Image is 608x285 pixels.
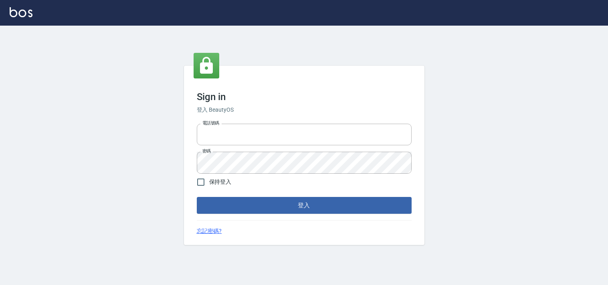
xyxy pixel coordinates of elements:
[197,91,412,102] h3: Sign in
[197,106,412,114] h6: 登入 BeautyOS
[202,148,211,154] label: 密碼
[202,120,219,126] label: 電話號碼
[10,7,32,17] img: Logo
[209,178,232,186] span: 保持登入
[197,227,222,235] a: 忘記密碼?
[197,197,412,214] button: 登入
